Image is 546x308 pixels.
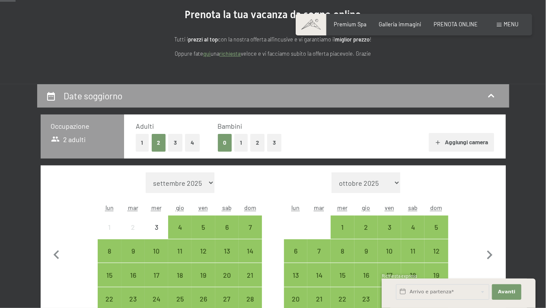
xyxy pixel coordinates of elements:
[378,239,401,263] div: Fri Oct 10 2025
[185,134,200,152] button: 4
[382,273,417,279] span: Richiesta express
[408,204,418,211] abbr: sabato
[169,248,191,269] div: 11
[425,263,448,286] div: arrivo/check-in possibile
[244,204,256,211] abbr: domenica
[215,263,239,286] div: Sat Sep 20 2025
[192,239,215,263] div: arrivo/check-in possibile
[334,21,367,28] span: Premium Spa
[146,272,167,293] div: 17
[291,204,300,211] abbr: lunedì
[425,239,448,263] div: arrivo/check-in possibile
[122,248,144,269] div: 9
[385,204,394,211] abbr: venerdì
[354,239,378,263] div: Thu Oct 09 2025
[402,248,424,269] div: 11
[239,224,261,245] div: 7
[215,239,239,263] div: arrivo/check-in possibile
[146,248,167,269] div: 10
[285,248,307,269] div: 6
[354,263,378,286] div: arrivo/check-in possibile
[332,272,353,293] div: 15
[204,50,211,57] a: quì
[504,21,518,28] span: Menu
[284,239,307,263] div: Mon Oct 06 2025
[168,263,192,286] div: arrivo/check-in possibile
[234,134,248,152] button: 1
[98,216,121,239] div: arrivo/check-in non effettuabile
[379,224,400,245] div: 3
[169,272,191,293] div: 18
[215,216,239,239] div: arrivo/check-in possibile
[307,239,331,263] div: Tue Oct 07 2025
[100,49,446,58] p: Oppure fate una veloce e vi facciamo subito la offerta piacevole. Grazie
[284,263,307,286] div: arrivo/check-in possibile
[378,263,401,286] div: arrivo/check-in possibile
[192,263,215,286] div: Fri Sep 19 2025
[354,216,378,239] div: arrivo/check-in possibile
[331,263,354,286] div: arrivo/check-in possibile
[121,216,145,239] div: arrivo/check-in non effettuabile
[284,239,307,263] div: arrivo/check-in possibile
[331,216,354,239] div: arrivo/check-in possibile
[434,21,478,28] a: PRENOTA ONLINE
[192,272,214,293] div: 19
[355,272,377,293] div: 16
[379,21,421,28] span: Galleria immagini
[176,204,184,211] abbr: giovedì
[192,248,214,269] div: 12
[216,224,238,245] div: 6
[354,216,378,239] div: Thu Oct 02 2025
[425,239,448,263] div: Sun Oct 12 2025
[121,239,145,263] div: arrivo/check-in possibile
[239,272,261,293] div: 21
[401,216,425,239] div: Sat Oct 04 2025
[121,263,145,286] div: Tue Sep 16 2025
[332,248,353,269] div: 8
[168,239,192,263] div: arrivo/check-in possibile
[308,272,330,293] div: 14
[267,134,281,152] button: 3
[335,36,370,43] strong: miglior prezzo
[218,134,232,152] button: 0
[192,263,215,286] div: arrivo/check-in possibile
[425,224,447,245] div: 5
[136,122,154,130] span: Adulti
[168,134,182,152] button: 3
[378,239,401,263] div: arrivo/check-in possibile
[145,263,168,286] div: Wed Sep 17 2025
[151,204,162,211] abbr: mercoledì
[429,133,494,152] button: Aggiungi camera
[215,263,239,286] div: arrivo/check-in possibile
[168,239,192,263] div: Thu Sep 11 2025
[284,263,307,286] div: Mon Oct 13 2025
[379,272,400,293] div: 17
[498,289,515,295] span: Avanti
[98,263,121,286] div: Mon Sep 15 2025
[354,239,378,263] div: arrivo/check-in possibile
[379,248,400,269] div: 10
[121,216,145,239] div: Tue Sep 02 2025
[99,272,120,293] div: 15
[98,216,121,239] div: Mon Sep 01 2025
[362,204,370,211] abbr: giovedì
[51,121,114,131] h3: Occupazione
[64,90,122,101] h2: Date soggiorno
[169,224,191,245] div: 4
[222,204,232,211] abbr: sabato
[152,134,166,152] button: 2
[307,239,331,263] div: arrivo/check-in possibile
[51,135,86,144] span: 2 adulti
[215,216,239,239] div: Sat Sep 06 2025
[220,50,241,57] a: richiesta
[314,204,324,211] abbr: martedì
[145,239,168,263] div: Wed Sep 10 2025
[337,204,348,211] abbr: mercoledì
[192,216,215,239] div: arrivo/check-in possibile
[105,204,114,211] abbr: lunedì
[215,239,239,263] div: Sat Sep 13 2025
[168,263,192,286] div: Thu Sep 18 2025
[239,263,262,286] div: arrivo/check-in possibile
[355,248,377,269] div: 9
